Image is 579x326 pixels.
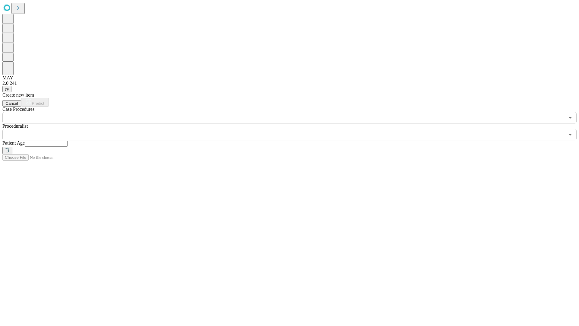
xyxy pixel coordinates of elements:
[2,123,28,129] span: Proceduralist
[2,75,577,81] div: MAY
[2,81,577,86] div: 2.0.241
[2,92,34,97] span: Create new item
[2,107,34,112] span: Scheduled Procedure
[32,101,44,106] span: Predict
[2,140,25,145] span: Patient Age
[566,130,574,139] button: Open
[21,98,49,107] button: Predict
[5,101,18,106] span: Cancel
[2,86,11,92] button: @
[566,113,574,122] button: Open
[5,87,9,91] span: @
[2,100,21,107] button: Cancel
